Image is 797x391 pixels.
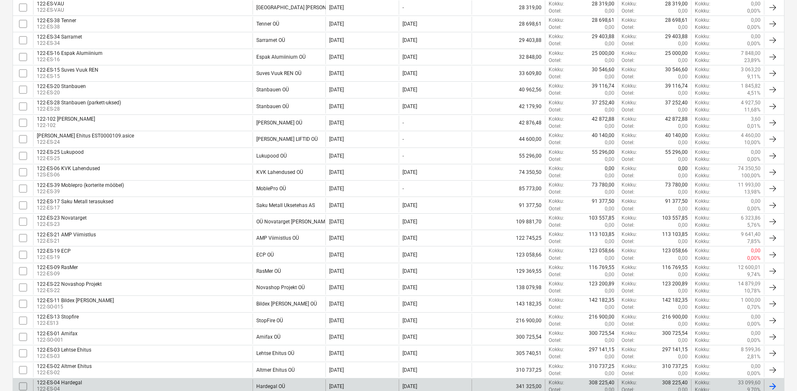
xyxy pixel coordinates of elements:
[549,215,564,222] p: Kokku :
[592,17,614,24] p: 28 698,61
[622,8,635,15] p: Ootel :
[665,0,688,8] p: 28 319,00
[695,8,710,15] p: Kokku :
[695,116,710,123] p: Kokku :
[622,90,635,97] p: Ootel :
[665,17,688,24] p: 28 698,61
[695,0,710,8] p: Kokku :
[549,222,562,229] p: Ootel :
[37,83,86,89] div: 122-ES-20 Stanbauen
[592,83,614,90] p: 39 116,74
[256,136,318,142] div: SCHINDLER LIFTID OÜ
[605,255,614,262] p: 0,00
[665,149,688,156] p: 55 296,00
[549,156,562,163] p: Ootel :
[329,87,344,93] div: [DATE]
[472,297,545,311] div: 143 182,35
[549,106,562,114] p: Ootel :
[678,222,688,229] p: 0,00
[402,120,404,126] div: -
[256,104,289,109] div: Stanbauen OÜ
[622,66,637,73] p: Kokku :
[695,238,710,245] p: Kokku :
[744,189,761,196] p: 13,98%
[37,7,64,14] p: 122-ES-VAU
[37,171,100,179] p: 12S-ES-06
[37,67,98,73] div: 122-ES-15 Suves Vuuk REN
[605,139,614,146] p: 0,00
[605,238,614,245] p: 0,00
[402,87,417,93] div: [DATE]
[549,165,564,172] p: Kokku :
[37,40,82,47] p: 122-ES-34
[695,222,710,229] p: Kokku :
[622,123,635,130] p: Ootel :
[622,57,635,64] p: Ootel :
[256,87,289,93] div: Stanbauen OÜ
[622,181,637,189] p: Kokku :
[747,24,761,31] p: 0,00%
[549,0,564,8] p: Kokku :
[402,219,417,225] div: [DATE]
[472,165,545,179] div: 74 350,50
[472,330,545,344] div: 300 725,54
[37,215,87,221] div: 122-ES-23 Novatarget
[605,189,614,196] p: 0,00
[747,40,761,47] p: 0,00%
[472,264,545,278] div: 129 369,55
[592,198,614,205] p: 91 377,50
[37,188,124,195] p: 122-ES-39
[741,99,761,106] p: 4 927,50
[662,215,688,222] p: 103 557,85
[589,231,614,238] p: 113 103,85
[678,172,688,179] p: 0,00
[678,238,688,245] p: 0,00
[695,106,710,114] p: Kokku :
[329,21,344,27] div: [DATE]
[37,122,95,129] p: 122-102
[402,5,404,10] div: -
[549,24,562,31] p: Ootel :
[751,198,761,205] p: 0,00
[747,73,761,80] p: 9,11%
[549,83,564,90] p: Kokku :
[747,255,761,262] p: 0,00%
[549,8,562,15] p: Ootel :
[472,83,545,97] div: 40 962,56
[256,202,315,208] div: Saku Metall Uksetehas AS
[37,182,124,188] div: 122-ES-39 Moblepro (korterite mööbel)
[678,90,688,97] p: 0,00
[622,50,637,57] p: Kokku :
[695,99,710,106] p: Kokku :
[549,198,564,205] p: Kokku :
[37,50,103,56] div: 122-ES-16 Espak Alumiinium
[665,66,688,73] p: 30 546,60
[472,132,545,146] div: 44 600,00
[329,252,344,258] div: [DATE]
[622,255,635,262] p: Ootel :
[256,252,274,258] div: ECP OÜ
[402,202,417,208] div: [DATE]
[549,50,564,57] p: Kokku :
[472,181,545,196] div: 85 773,00
[549,139,562,146] p: Ootel :
[256,219,329,225] div: OÜ Novatarget Grupp
[329,219,344,225] div: [DATE]
[592,66,614,73] p: 30 546,60
[37,238,96,245] p: 122-ES-21
[549,255,562,262] p: Ootel :
[695,198,710,205] p: Kokku :
[37,221,87,228] p: 122-ES-23
[747,205,761,212] p: 0,00%
[665,33,688,40] p: 29 403,88
[622,189,635,196] p: Ootel :
[678,73,688,80] p: 0,00
[329,54,344,60] div: [DATE]
[747,90,761,97] p: 4,51%
[678,165,688,172] p: 0,00
[472,215,545,229] div: 109 881,70
[678,139,688,146] p: 0,00
[472,0,545,15] div: 28 319,00
[695,132,710,139] p: Kokku :
[678,205,688,212] p: 0,00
